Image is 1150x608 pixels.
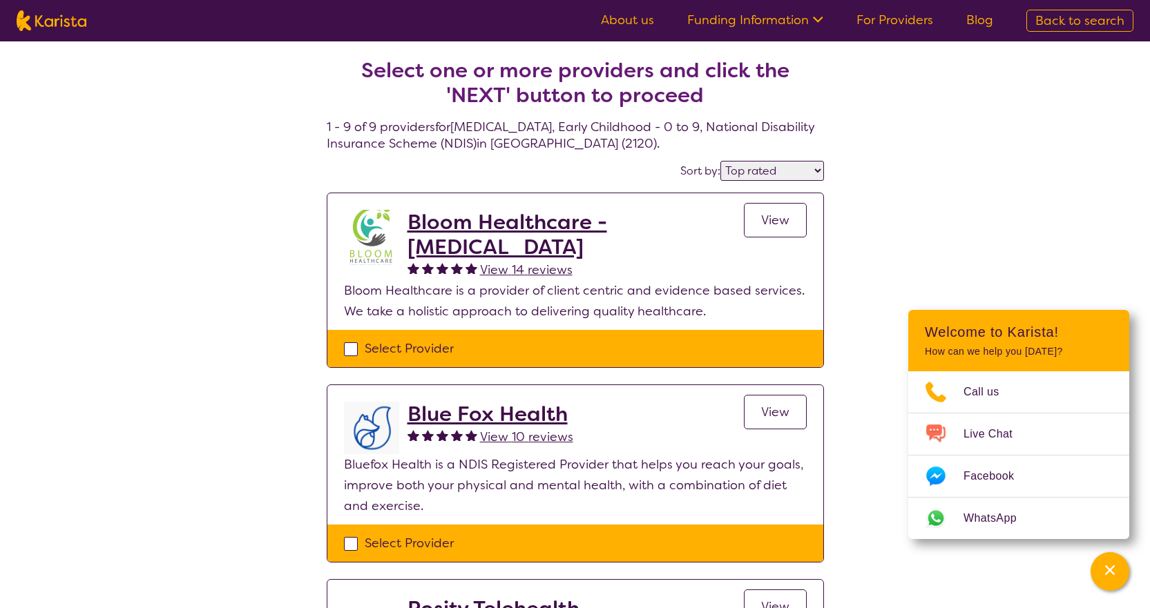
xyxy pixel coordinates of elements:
[964,466,1031,487] span: Facebook
[451,262,463,274] img: fullstar
[964,382,1016,402] span: Call us
[1091,552,1129,591] button: Channel Menu
[964,424,1029,444] span: Live Chat
[687,12,823,28] a: Funding Information
[408,262,419,274] img: fullstar
[422,429,434,441] img: fullstar
[1026,10,1133,32] a: Back to search
[480,429,573,445] span: View 10 reviews
[908,310,1129,539] div: Channel Menu
[925,324,1113,340] h2: Welcome to Karista!
[408,210,744,259] a: Bloom Healthcare - [MEDICAL_DATA]
[344,210,399,265] img: kyxjko9qh2ft7c3q1pd9.jpg
[327,25,824,152] h4: 1 - 9 of 9 providers for [MEDICAL_DATA] , Early Childhood - 0 to 9 , National Disability Insuranc...
[1035,12,1124,29] span: Back to search
[925,346,1113,357] p: How can we help you [DATE]?
[408,429,419,441] img: fullstar
[744,203,807,237] a: View
[344,402,399,454] img: lyehhyr6avbivpacwqcf.png
[466,262,477,274] img: fullstar
[964,508,1033,529] span: WhatsApp
[344,454,807,516] p: Bluefox Health is a NDIS Registered Provider that helps you reach your goals, improve both your p...
[908,498,1129,539] a: Web link opens in a new tab.
[451,429,463,441] img: fullstar
[17,10,86,31] img: Karista logo
[908,371,1129,539] ul: Choose channel
[437,262,448,274] img: fullstar
[466,429,477,441] img: fullstar
[480,262,573,278] span: View 14 reviews
[480,426,573,447] a: View 10 reviews
[856,12,933,28] a: For Providers
[966,12,993,28] a: Blog
[422,262,434,274] img: fullstar
[761,404,789,420] span: View
[437,429,448,441] img: fullstar
[344,280,807,322] p: Bloom Healthcare is a provider of client centric and evidence based services. We take a holistic ...
[761,212,789,228] span: View
[343,58,807,108] h2: Select one or more providers and click the 'NEXT' button to proceed
[744,395,807,429] a: View
[408,402,573,426] a: Blue Fox Health
[601,12,654,28] a: About us
[680,164,720,178] label: Sort by:
[480,259,573,280] a: View 14 reviews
